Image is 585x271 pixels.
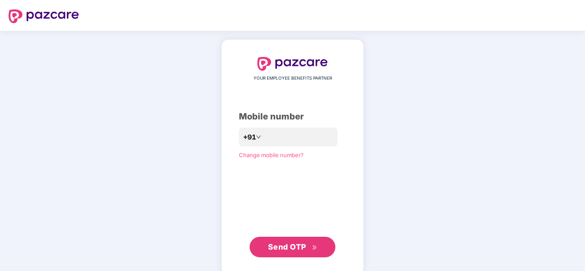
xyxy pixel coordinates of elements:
[9,9,79,23] img: logo
[243,132,256,143] span: +91
[239,110,346,123] div: Mobile number
[250,237,335,257] button: Send OTPdouble-right
[257,57,328,71] img: logo
[253,75,332,82] span: YOUR EMPLOYEE BENEFITS PARTNER
[256,134,261,140] span: down
[268,242,306,251] span: Send OTP
[239,152,304,158] a: Change mobile number?
[312,245,317,250] span: double-right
